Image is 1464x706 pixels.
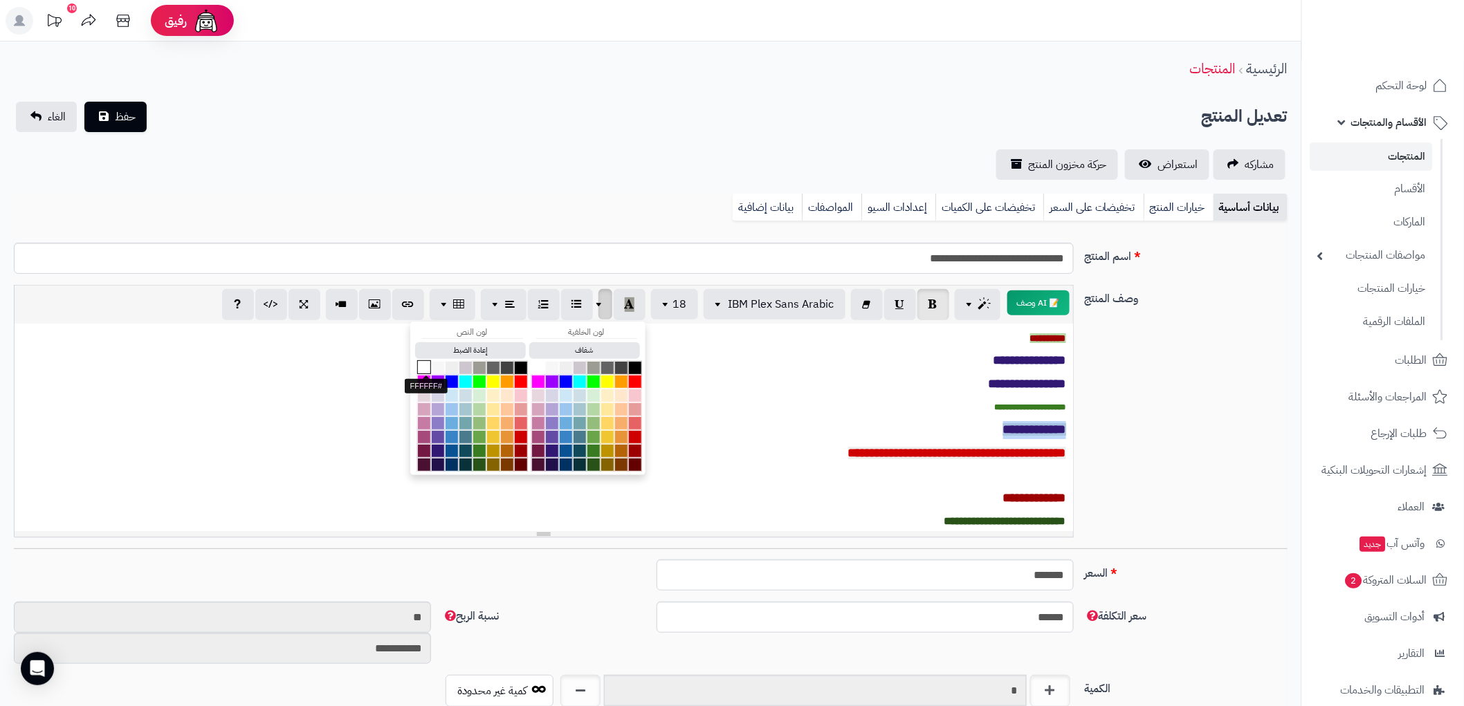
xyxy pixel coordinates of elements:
[1028,156,1107,173] span: حركة مخزون المنتج
[1310,241,1433,270] a: مواصفات المنتجات
[415,342,526,359] button: إعادة الضبط
[733,194,802,221] a: بيانات إضافية
[67,3,77,13] div: 10
[1370,39,1451,68] img: logo-2.png
[729,296,834,313] span: IBM Plex Sans Arabic
[1398,497,1425,517] span: العملاء
[1202,102,1288,131] h2: تعديل المنتج
[1085,608,1147,624] span: سعر التكلفة
[673,296,687,313] span: 18
[996,149,1118,180] a: حركة مخزون المنتج
[21,652,54,685] div: Open Intercom Messenger
[1344,570,1427,590] span: السلات المتروكة
[529,342,640,359] button: شفاف
[651,289,698,319] button: 18
[1245,156,1274,173] span: مشاركه
[1322,461,1427,480] span: إشعارات التحويلات البنكية
[1310,380,1456,414] a: المراجعات والأسئلة
[1310,490,1456,523] a: العملاء
[1396,351,1427,370] span: الطلبات
[536,326,637,339] div: لون الخلفية
[16,102,77,132] a: الغاء
[37,7,71,38] a: تحديثات المنصة
[48,109,66,125] span: الغاء
[442,608,499,624] span: نسبة الربح
[802,194,861,221] a: المواصفات
[1310,307,1433,337] a: الملفات الرقمية
[1079,675,1294,697] label: الكمية
[1079,285,1294,307] label: وصف المنتج
[1310,527,1456,560] a: وآتس آبجديد
[935,194,1043,221] a: تخفيضات على الكميات
[1310,274,1433,304] a: خيارات المنتجات
[1310,142,1433,171] a: المنتجات
[1214,194,1288,221] a: بيانات أساسية
[1079,243,1294,265] label: اسم المنتج
[1349,387,1427,407] span: المراجعات والأسئلة
[1079,559,1294,582] label: السعر
[1399,644,1425,663] span: التقارير
[1365,607,1425,626] span: أدوات التسويق
[1190,58,1236,79] a: المنتجات
[1360,537,1386,552] span: جديد
[165,12,187,29] span: رفيق
[1310,174,1433,204] a: الأقسام
[405,379,448,394] div: #FFFFFF
[1310,600,1456,633] a: أدوات التسويق
[1371,424,1427,443] span: طلبات الإرجاع
[1214,149,1285,180] a: مشاركه
[1310,564,1456,597] a: السلات المتروكة2
[1310,344,1456,377] a: الطلبات
[704,289,845,319] button: IBM Plex Sans Arabic
[1144,194,1214,221] a: خيارات المنتج
[84,102,147,132] button: حفظ
[192,7,220,35] img: ai-face.png
[1310,637,1456,670] a: التقارير
[1341,680,1425,700] span: التطبيقات والخدمات
[115,109,136,125] span: حفظ
[1359,534,1425,553] span: وآتس آب
[1346,573,1362,588] span: 2
[422,326,523,339] div: لون النص
[861,194,935,221] a: إعدادات السيو
[1310,454,1456,487] a: إشعارات التحويلات البنكية
[1007,290,1070,315] button: 📝 AI وصف
[1351,113,1427,132] span: الأقسام والمنتجات
[1376,76,1427,95] span: لوحة التحكم
[1043,194,1144,221] a: تخفيضات على السعر
[1310,69,1456,102] a: لوحة التحكم
[1247,58,1288,79] a: الرئيسية
[1310,207,1433,237] a: الماركات
[1158,156,1198,173] span: استعراض
[1125,149,1209,180] a: استعراض
[1310,417,1456,450] a: طلبات الإرجاع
